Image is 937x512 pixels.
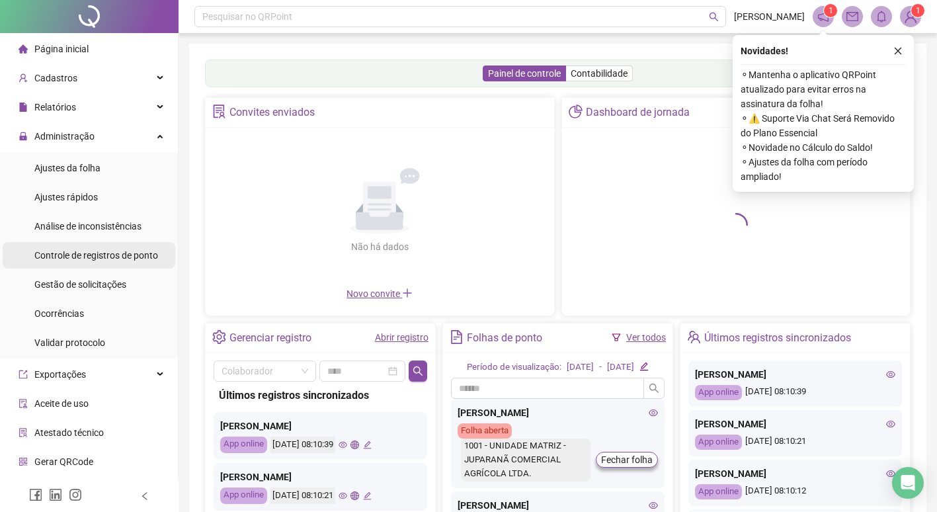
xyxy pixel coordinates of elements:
div: 1001 - UNIDADE MATRIZ - JUPARANÃ COMERCIAL AGRÍCOLA LTDA. [461,439,591,482]
div: [PERSON_NAME] [695,367,895,382]
span: Fechar folha [601,452,653,467]
span: search [413,366,423,376]
div: [DATE] 08:10:21 [695,435,895,450]
span: global [350,441,359,449]
span: eye [339,491,347,500]
div: App online [695,484,742,499]
span: global [350,491,359,500]
span: linkedin [49,488,62,501]
span: mail [846,11,858,22]
span: instagram [69,488,82,501]
span: Ajustes da folha [34,163,101,173]
span: eye [649,408,658,417]
a: Abrir registro [375,332,428,343]
span: notification [817,11,829,22]
div: Open Intercom Messenger [892,467,924,499]
span: Cadastros [34,73,77,83]
div: App online [695,385,742,400]
div: [DATE] [567,361,594,374]
div: Folhas de ponto [467,327,542,349]
div: Dashboard de jornada [586,101,690,124]
span: eye [886,469,895,478]
span: Página inicial [34,44,89,54]
span: loading [723,212,749,238]
span: Gestão de solicitações [34,279,126,290]
span: lock [19,132,28,141]
span: filter [612,333,621,342]
span: setting [212,330,226,344]
div: App online [220,437,267,453]
a: Ver todos [626,332,666,343]
div: Período de visualização: [467,361,561,374]
img: 85736 [901,7,920,26]
div: [DATE] 08:10:21 [270,488,335,504]
span: Validar protocolo [34,337,105,348]
span: close [893,46,903,56]
div: App online [220,488,267,504]
span: edit [639,362,648,370]
sup: Atualize o seu contato no menu Meus Dados [911,4,924,17]
span: Ocorrências [34,308,84,319]
span: Aceite de uso [34,398,89,409]
span: eye [886,370,895,379]
span: audit [19,399,28,408]
div: [PERSON_NAME] [695,417,895,431]
span: home [19,44,28,54]
span: search [649,383,659,394]
div: - [599,361,602,374]
span: [PERSON_NAME] [734,9,805,24]
span: export [19,370,28,379]
span: solution [212,105,226,118]
span: Exportações [34,369,86,380]
span: plus [402,288,413,298]
div: [PERSON_NAME] [695,466,895,481]
span: team [687,330,701,344]
div: [DATE] [607,361,634,374]
span: 1 [829,6,833,15]
span: eye [649,501,658,510]
div: Últimos registros sincronizados [704,327,851,349]
span: file [19,103,28,112]
span: ⚬ Ajustes da folha com período ampliado! [741,155,906,184]
span: file-text [450,330,464,344]
div: Últimos registros sincronizados [219,387,422,404]
span: Contabilidade [571,68,628,79]
div: [DATE] 08:10:12 [695,484,895,499]
span: Análise de inconsistências [34,221,142,232]
span: Novo convite [346,288,413,299]
span: Atestado técnico [34,427,104,438]
span: pie-chart [569,105,583,118]
span: edit [363,441,372,449]
span: 1 [916,6,920,15]
span: ⚬ ⚠️ Suporte Via Chat Será Removido do Plano Essencial [741,111,906,140]
div: Não há dados [319,239,440,254]
span: user-add [19,73,28,83]
div: [DATE] 08:10:39 [695,385,895,400]
span: left [140,491,149,501]
span: qrcode [19,457,28,466]
span: edit [363,491,372,500]
span: Administração [34,131,95,142]
button: Fechar folha [596,452,658,468]
span: Painel de controle [488,68,561,79]
span: Ajustes rápidos [34,192,98,202]
div: [PERSON_NAME] [458,405,658,420]
span: Novidades ! [741,44,788,58]
span: search [709,12,719,22]
div: [DATE] 08:10:39 [270,437,335,453]
span: solution [19,428,28,437]
span: Controle de registros de ponto [34,250,158,261]
span: Gerar QRCode [34,456,93,467]
div: Convites enviados [229,101,315,124]
span: ⚬ Mantenha o aplicativo QRPoint atualizado para evitar erros na assinatura da folha! [741,67,906,111]
span: eye [886,419,895,429]
span: bell [876,11,887,22]
span: ⚬ Novidade no Cálculo do Saldo! [741,140,906,155]
sup: 1 [824,4,837,17]
span: eye [339,441,347,449]
div: Gerenciar registro [229,327,311,349]
span: Relatórios [34,102,76,112]
div: App online [695,435,742,450]
span: facebook [29,488,42,501]
div: [PERSON_NAME] [220,470,421,484]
